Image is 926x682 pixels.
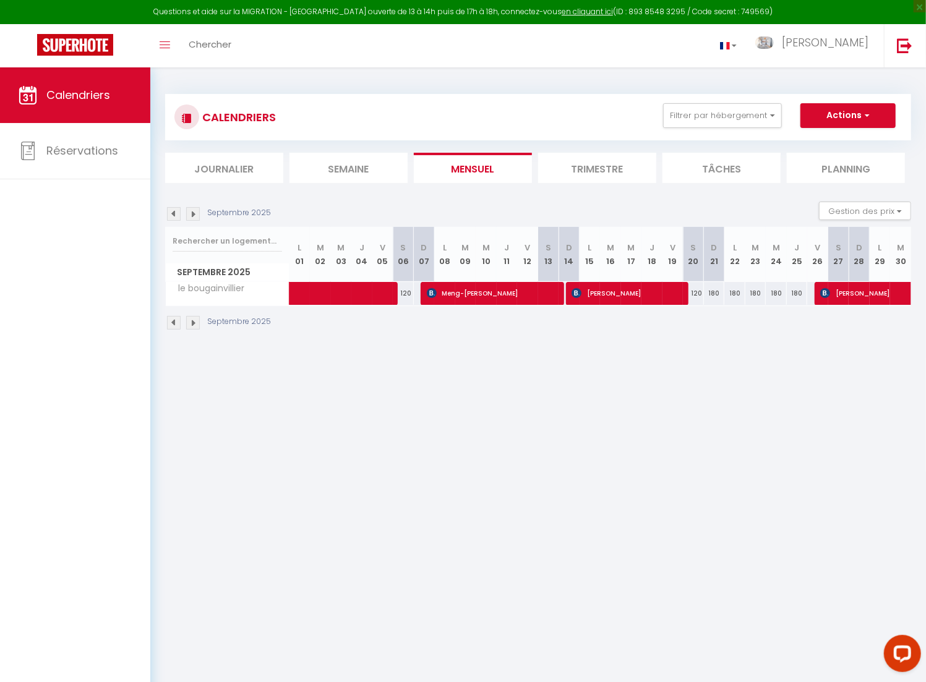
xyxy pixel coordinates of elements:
abbr: S [836,242,841,254]
abbr: J [795,242,800,254]
span: Meng-[PERSON_NAME] [427,281,560,305]
abbr: S [546,242,551,254]
div: 180 [766,282,787,305]
li: Trimestre [538,153,656,183]
th: 29 [870,227,891,282]
abbr: M [482,242,490,254]
th: 25 [787,227,808,282]
span: Réservations [46,143,118,158]
th: 16 [600,227,621,282]
img: Super Booking [37,34,113,56]
abbr: L [878,242,882,254]
a: en cliquant ici [562,6,613,17]
div: 120 [683,282,704,305]
th: 02 [310,227,331,282]
th: 22 [724,227,745,282]
abbr: M [607,242,614,254]
th: 23 [745,227,766,282]
abbr: L [733,242,737,254]
div: 180 [787,282,808,305]
abbr: M [897,242,904,254]
span: le bougainvillier [168,282,248,296]
input: Rechercher un logement... [173,230,282,252]
span: Chercher [189,38,231,51]
p: Septembre 2025 [207,207,271,219]
th: 03 [331,227,352,282]
th: 01 [289,227,311,282]
th: 07 [414,227,435,282]
a: Chercher [179,24,241,67]
th: 26 [807,227,828,282]
th: 06 [393,227,414,282]
th: 13 [538,227,559,282]
th: 10 [476,227,497,282]
th: 18 [641,227,662,282]
th: 08 [434,227,455,282]
th: 12 [517,227,538,282]
li: Journalier [165,153,283,183]
th: 09 [455,227,476,282]
span: [PERSON_NAME] [782,35,868,50]
a: ... [PERSON_NAME] [746,24,884,67]
abbr: D [711,242,718,254]
iframe: LiveChat chat widget [874,630,926,682]
th: 24 [766,227,787,282]
abbr: S [400,242,406,254]
span: Septembre 2025 [166,263,289,281]
th: 28 [849,227,870,282]
th: 15 [580,227,601,282]
abbr: D [856,242,862,254]
abbr: M [628,242,635,254]
span: [PERSON_NAME] [572,281,684,305]
li: Mensuel [414,153,532,183]
th: 21 [704,227,725,282]
abbr: D [566,242,572,254]
abbr: V [815,242,821,254]
th: 14 [559,227,580,282]
img: ... [755,36,774,49]
abbr: V [670,242,675,254]
th: 17 [621,227,642,282]
th: 11 [497,227,518,282]
li: Planning [787,153,905,183]
li: Semaine [289,153,408,183]
button: Gestion des prix [819,202,911,220]
abbr: M [773,242,780,254]
abbr: D [421,242,427,254]
p: Septembre 2025 [207,316,271,328]
abbr: M [317,242,324,254]
abbr: V [380,242,385,254]
h3: CALENDRIERS [199,103,276,131]
button: Actions [800,103,896,128]
abbr: L [443,242,447,254]
div: 180 [724,282,745,305]
abbr: L [298,242,301,254]
div: 180 [704,282,725,305]
th: 20 [683,227,704,282]
abbr: S [691,242,697,254]
button: Filtrer par hébergement [663,103,782,128]
div: 180 [745,282,766,305]
th: 05 [372,227,393,282]
img: logout [897,38,912,53]
abbr: M [461,242,469,254]
th: 19 [662,227,684,282]
th: 04 [351,227,372,282]
th: 27 [828,227,849,282]
span: Calendriers [46,87,110,103]
abbr: J [649,242,654,254]
abbr: M [752,242,760,254]
th: 30 [890,227,911,282]
abbr: M [337,242,345,254]
abbr: J [504,242,509,254]
abbr: J [359,242,364,254]
abbr: L [588,242,591,254]
li: Tâches [662,153,781,183]
abbr: V [525,242,530,254]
